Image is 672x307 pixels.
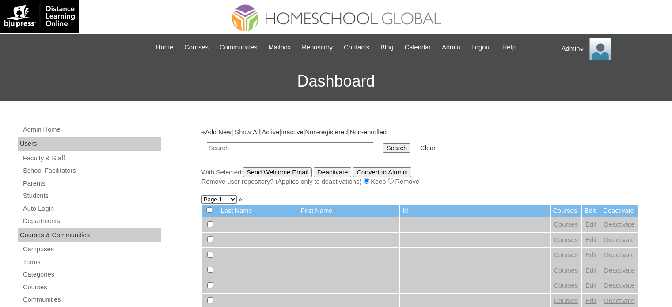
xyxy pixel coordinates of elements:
[585,282,596,289] a: Edit
[4,4,75,28] img: logo-white.png
[22,165,161,176] a: School Facilitators
[585,251,596,258] a: Edit
[4,61,668,101] h3: Dashboard
[562,38,663,60] div: Admin
[22,294,161,305] a: Communities
[22,244,161,255] a: Campuses
[604,221,634,228] a: Deactivate
[554,282,578,289] a: Courses
[498,42,520,53] a: Help
[220,42,258,53] span: Communities
[582,205,600,217] td: Edit
[201,128,639,186] div: + | Show: | | | |
[339,42,374,53] a: Contacts
[383,143,410,153] input: Search
[585,297,596,304] a: Edit
[218,205,298,217] td: Last Name
[298,205,400,217] td: First Name
[302,42,333,53] span: Repository
[22,282,161,293] a: Courses
[420,144,436,152] a: Clear
[604,236,634,243] a: Deactivate
[184,42,209,53] span: Courses
[400,42,435,53] a: Calendar
[201,177,639,186] div: Remove user repository? (Applies only to deactivations) Keep Remove
[205,129,231,136] a: Add New
[604,282,634,289] a: Deactivate
[554,297,578,304] a: Courses
[400,205,550,217] td: Id
[180,42,213,53] a: Courses
[264,42,296,53] a: Mailbox
[551,205,582,217] td: Courses
[585,236,596,243] a: Edit
[253,129,260,136] a: All
[604,267,634,274] a: Deactivate
[589,38,611,60] img: Admin Homeschool Global
[502,42,516,53] span: Help
[215,42,262,53] a: Communities
[207,142,373,154] input: Search
[585,267,596,274] a: Edit
[243,167,312,177] input: Send Welcome Email
[22,190,161,201] a: Students
[281,129,304,136] a: Inactive
[437,42,465,53] a: Admin
[554,221,578,228] a: Courses
[471,42,491,53] span: Logout
[376,42,398,53] a: Blog
[22,203,161,214] a: Auto Login
[22,124,161,135] a: Admin Home
[344,42,369,53] span: Contacts
[22,269,161,280] a: Categories
[604,297,634,304] a: Deactivate
[156,42,173,53] span: Home
[585,221,596,228] a: Edit
[18,228,161,243] div: Courses & Communities
[262,129,279,136] a: Active
[314,167,351,177] input: Deactivate
[554,251,578,258] a: Courses
[442,42,460,53] span: Admin
[239,196,242,203] a: »
[380,42,393,53] span: Blog
[152,42,178,53] a: Home
[353,167,411,177] input: Convert to Alumni
[305,129,348,136] a: Non-registered
[554,236,578,243] a: Courses
[554,267,578,274] a: Courses
[604,251,634,258] a: Deactivate
[269,42,291,53] span: Mailbox
[600,205,638,217] td: Deactivate
[467,42,496,53] a: Logout
[297,42,337,53] a: Repository
[201,167,639,186] div: With Selected:
[22,178,161,189] a: Parents
[22,257,161,268] a: Terms
[349,129,387,136] a: Non-enrolled
[18,137,161,151] div: Users
[22,153,161,164] a: Faculty & Staff
[22,216,161,227] a: Departments
[405,42,431,53] span: Calendar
